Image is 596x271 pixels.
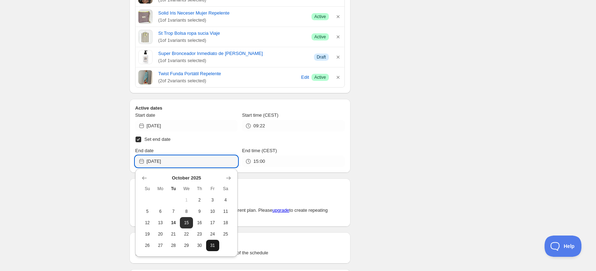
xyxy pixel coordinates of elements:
[139,173,149,183] button: Show previous month, September 2025
[183,209,190,214] span: 8
[242,148,277,153] span: End time (CEST)
[158,17,306,24] span: ( 1 of 1 variants selected)
[193,194,206,206] button: Thursday October 2 2025
[158,70,299,77] a: Twist Funda Portátil Repelente
[209,243,216,248] span: 31
[193,228,206,240] button: Thursday October 23 2025
[141,228,154,240] button: Sunday October 19 2025
[219,206,232,217] button: Saturday October 11 2025
[300,72,310,83] button: Edit
[196,243,203,248] span: 30
[144,231,151,237] span: 19
[206,240,219,251] button: Friday October 31 2025
[144,243,151,248] span: 26
[180,206,193,217] button: Wednesday October 8 2025
[170,209,177,214] span: 7
[167,183,180,194] th: Tuesday
[154,240,167,251] button: Monday October 27 2025
[154,228,167,240] button: Monday October 20 2025
[158,77,299,84] span: ( 2 of 2 variants selected)
[219,194,232,206] button: Saturday October 4 2025
[158,37,306,44] span: ( 1 of 1 variants selected)
[167,240,180,251] button: Tuesday October 28 2025
[170,231,177,237] span: 21
[196,209,203,214] span: 9
[301,74,309,81] span: Edit
[180,183,193,194] th: Wednesday
[157,220,164,226] span: 13
[314,14,326,20] span: Active
[154,183,167,194] th: Monday
[157,243,164,248] span: 27
[193,206,206,217] button: Thursday October 9 2025
[272,208,289,213] a: upgrade
[209,186,216,192] span: Fr
[154,217,167,228] button: Monday October 13 2025
[135,105,345,112] h2: Active dates
[193,183,206,194] th: Thursday
[135,148,154,153] span: End date
[135,207,345,221] p: Repeating schedules are not available on your current plan. Please to create repeating schedules.
[196,220,203,226] span: 16
[157,186,164,192] span: Mo
[180,240,193,251] button: Wednesday October 29 2025
[167,217,180,228] button: Today Tuesday October 14 2025
[317,54,326,60] span: Draft
[196,197,203,203] span: 2
[158,50,308,57] a: Super Bronceador Inmediato de [PERSON_NAME]
[141,240,154,251] button: Sunday October 26 2025
[157,231,164,237] span: 20
[167,206,180,217] button: Tuesday October 7 2025
[141,217,154,228] button: Sunday October 12 2025
[209,231,216,237] span: 24
[206,183,219,194] th: Friday
[141,206,154,217] button: Sunday October 5 2025
[206,228,219,240] button: Friday October 24 2025
[180,228,193,240] button: Wednesday October 22 2025
[222,209,230,214] span: 11
[183,231,190,237] span: 22
[222,231,230,237] span: 25
[545,236,582,257] iframe: Toggle Customer Support
[183,186,190,192] span: We
[209,220,216,226] span: 17
[183,220,190,226] span: 15
[154,206,167,217] button: Monday October 6 2025
[206,206,219,217] button: Friday October 10 2025
[219,217,232,228] button: Saturday October 18 2025
[314,34,326,40] span: Active
[180,194,193,206] button: Wednesday October 1 2025
[223,173,233,183] button: Show next month, November 2025
[144,137,171,142] span: Set end date
[206,217,219,228] button: Friday October 17 2025
[196,231,203,237] span: 23
[314,74,326,80] span: Active
[170,243,177,248] span: 28
[209,209,216,214] span: 10
[183,243,190,248] span: 29
[170,220,177,226] span: 14
[222,197,230,203] span: 4
[144,220,151,226] span: 12
[167,228,180,240] button: Tuesday October 21 2025
[170,186,177,192] span: Tu
[141,183,154,194] th: Sunday
[206,194,219,206] button: Friday October 3 2025
[193,217,206,228] button: Thursday October 16 2025
[183,197,190,203] span: 1
[196,186,203,192] span: Th
[135,112,155,118] span: Start date
[135,184,345,191] h2: Repeating
[193,240,206,251] button: Thursday October 30 2025
[219,183,232,194] th: Saturday
[180,217,193,228] button: Wednesday October 15 2025
[144,186,151,192] span: Su
[209,197,216,203] span: 3
[158,57,308,64] span: ( 1 of 1 variants selected)
[222,186,230,192] span: Sa
[135,238,345,245] h2: Tags
[219,228,232,240] button: Saturday October 25 2025
[222,220,230,226] span: 18
[242,112,278,118] span: Start time (CEST)
[144,209,151,214] span: 5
